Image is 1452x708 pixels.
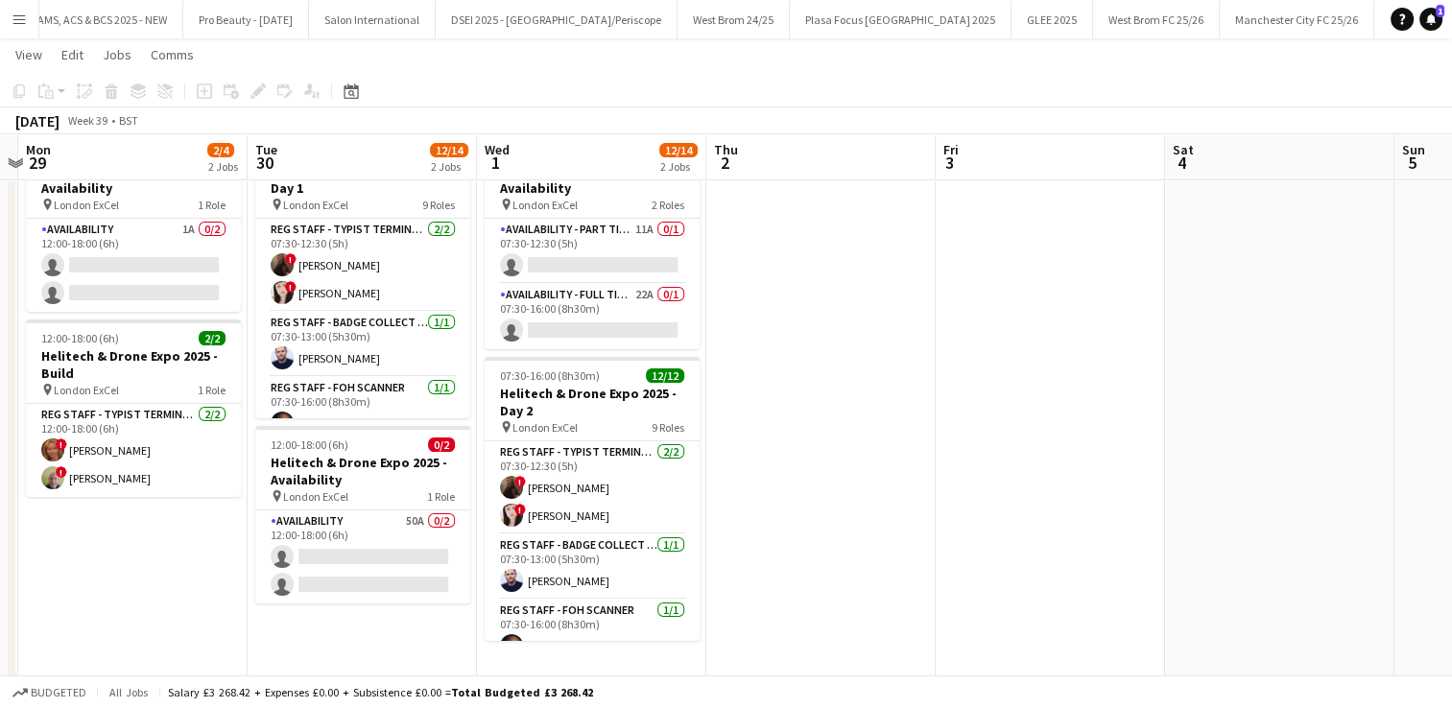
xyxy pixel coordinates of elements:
span: All jobs [106,685,152,699]
span: 29 [23,152,51,174]
span: Total Budgeted £3 268.42 [451,685,593,699]
span: ! [56,466,67,478]
span: London ExCel [283,198,348,212]
app-card-role: Reg Staff - Badge Collect (VIS)1/107:30-13:00 (5h30m)[PERSON_NAME] [255,312,470,377]
span: London ExCel [512,198,578,212]
button: Plasa Focus [GEOGRAPHIC_DATA] 2025 [790,1,1012,38]
span: Week 39 [63,113,111,128]
button: Budgeted [10,682,89,703]
span: London ExCel [512,420,578,435]
app-card-role: Reg Staff - FOH Scanner1/107:30-16:00 (8h30m)[PERSON_NAME] [485,600,700,665]
span: Thu [714,141,738,158]
span: Wed [485,141,510,158]
app-job-card: 12:00-18:00 (6h)0/2Helitech & Drone Expo 2025 - Availability London ExCel1 RoleAvailability50A0/2... [255,426,470,603]
a: View [8,42,50,67]
app-job-card: 12:00-18:00 (6h)0/2Helitech & Drone Expo 2025 - Availability London ExCel1 RoleAvailability1A0/21... [26,134,241,312]
span: 12/14 [430,143,468,157]
button: West Brom FC 25/26 [1093,1,1220,38]
span: 2 [711,152,738,174]
button: Pro Beauty - [DATE] [183,1,309,38]
h3: Helitech & Drone Expo 2025 - Build [26,347,241,382]
span: 12/12 [646,368,684,383]
span: Comms [151,46,194,63]
span: 9 Roles [652,420,684,435]
span: Tue [255,141,277,158]
span: ! [285,253,297,265]
span: 1 Role [198,198,226,212]
app-card-role: Reg Staff - Typist Terminal (EXH)2/207:30-12:30 (5h)![PERSON_NAME]![PERSON_NAME] [485,441,700,534]
button: West Brom 24/25 [678,1,790,38]
span: 3 [940,152,959,174]
a: 1 [1419,8,1442,31]
span: Mon [26,141,51,158]
span: 1 Role [198,383,226,397]
div: 2 Jobs [660,159,697,174]
span: ! [514,476,526,487]
h3: Helitech & Drone Expo 2025 - Day 2 [485,385,700,419]
span: Fri [943,141,959,158]
a: Jobs [95,42,139,67]
app-card-role: Availability - Part Time Role11A0/107:30-12:30 (5h) [485,219,700,284]
h3: Helitech & Drone Expo 2025 - Availability [255,454,470,488]
app-card-role: Reg Staff - Badge Collect (VIS)1/107:30-13:00 (5h30m)[PERSON_NAME] [485,534,700,600]
div: 2 Jobs [431,159,467,174]
span: Budgeted [31,686,86,699]
button: GLEE 2025 [1012,1,1093,38]
span: Sun [1402,141,1425,158]
span: ! [285,281,297,293]
span: 2 Roles [652,198,684,212]
span: 1 [482,152,510,174]
app-card-role: Reg Staff - FOH Scanner1/107:30-16:00 (8h30m)[PERSON_NAME] [255,377,470,442]
span: 9 Roles [422,198,455,212]
span: 4 [1170,152,1194,174]
span: Sat [1173,141,1194,158]
a: Comms [143,42,202,67]
span: 1 Role [427,489,455,504]
span: ! [514,504,526,515]
div: [DATE] [15,111,60,130]
button: Salon International [309,1,436,38]
span: 12/14 [659,143,698,157]
span: 12:00-18:00 (6h) [41,331,119,345]
app-card-role: Reg Staff - Typist Terminal (EXH)2/207:30-12:30 (5h)![PERSON_NAME]![PERSON_NAME] [255,219,470,312]
span: 07:30-16:00 (8h30m) [500,368,600,383]
button: DSEI 2025 - [GEOGRAPHIC_DATA]/Periscope [436,1,678,38]
app-card-role: Availability50A0/212:00-18:00 (6h) [255,510,470,603]
span: Jobs [103,46,131,63]
span: 12:00-18:00 (6h) [271,437,348,452]
a: Edit [54,42,91,67]
div: Salary £3 268.42 + Expenses £0.00 + Subsistence £0.00 = [168,685,593,699]
app-job-card: 07:30-16:00 (8h30m)12/12Helitech & Drone Expo 2025 - Day 2 London ExCel9 RolesReg Staff - Typist ... [485,357,700,641]
span: 0/2 [428,437,455,452]
span: Edit [61,46,83,63]
app-card-role: Reg Staff - Typist Terminal (EXH)2/212:00-18:00 (6h)![PERSON_NAME]![PERSON_NAME] [26,404,241,497]
span: London ExCel [54,383,119,397]
app-card-role: Availability1A0/212:00-18:00 (6h) [26,219,241,312]
app-job-card: 07:30-16:00 (8h30m)12/12Helitech & Drone Expo 2025 - Day 1 London ExCel9 RolesReg Staff - Typist ... [255,134,470,418]
span: View [15,46,42,63]
span: ! [56,438,67,450]
div: 2 Jobs [208,159,238,174]
span: 1 [1436,5,1444,17]
span: London ExCel [54,198,119,212]
button: Manchester City FC 25/26 [1220,1,1374,38]
div: BST [119,113,138,128]
app-job-card: 07:30-16:00 (8h30m)0/2Helitech & Drone Expo 2025 - Availability London ExCel2 RolesAvailability -... [485,134,700,349]
span: 2/4 [207,143,234,157]
span: 5 [1399,152,1425,174]
span: 30 [252,152,277,174]
span: 2/2 [199,331,226,345]
app-job-card: 12:00-18:00 (6h)2/2Helitech & Drone Expo 2025 - Build London ExCel1 RoleReg Staff - Typist Termin... [26,319,241,497]
app-card-role: Availability - Full Time Role22A0/107:30-16:00 (8h30m) [485,284,700,349]
span: London ExCel [283,489,348,504]
button: AMS, ACS & BCS 2025 - NEW [22,1,183,38]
